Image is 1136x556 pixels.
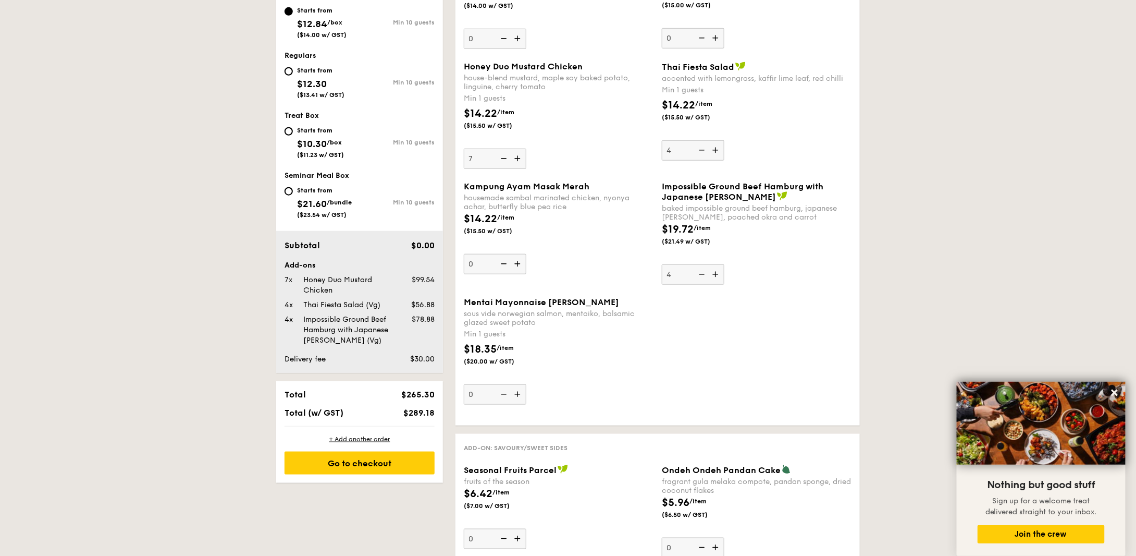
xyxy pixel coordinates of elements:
span: $56.88 [411,300,435,309]
div: baked impossible ground beef hamburg, japanese [PERSON_NAME], poached okra and carrot [662,204,851,222]
button: Close [1106,384,1123,401]
div: house-blend mustard, maple soy baked potato, linguine, cherry tomato [464,74,653,91]
span: /item [497,214,514,221]
div: fragrant gula melaka compote, pandan sponge, dried coconut flakes [662,477,851,495]
span: Regulars [285,51,316,60]
span: Sign up for a welcome treat delivered straight to your inbox. [985,497,1097,516]
span: $30.00 [410,355,435,364]
div: Starts from [297,6,347,15]
span: $99.54 [412,275,435,284]
span: ($15.00 w/ GST) [662,1,733,9]
input: Seasonal Fruits Parcelfruits of the season$6.42/item($7.00 w/ GST) [464,529,526,549]
img: icon-add.58712e84.svg [511,29,526,49]
span: Delivery fee [285,355,326,364]
img: icon-reduce.1d2dbef1.svg [495,29,511,49]
img: icon-vegan.f8ff3823.svg [777,191,787,201]
span: $19.72 [662,223,694,236]
span: Impossible Ground Beef Hamburg with Japanese [PERSON_NAME] [662,182,823,202]
div: Min 1 guests [662,85,851,95]
img: icon-vegan.f8ff3823.svg [558,465,568,474]
input: Starts from$12.84/box($14.00 w/ GST)Min 10 guests [285,7,293,16]
input: Mentai Mayonnaise [PERSON_NAME]sous vide norwegian salmon, mentaiko, balsamic glazed sweet potato... [464,384,526,405]
img: icon-reduce.1d2dbef1.svg [693,140,709,160]
div: + Add another order [285,435,435,443]
input: Starts from$10.30/box($11.23 w/ GST)Min 10 guests [285,127,293,136]
div: Min 1 guests [464,93,653,104]
span: $14.22 [464,107,497,120]
div: Min 10 guests [360,199,435,206]
span: $18.35 [464,343,497,356]
div: Thai Fiesta Salad (Vg) [299,300,394,310]
div: Go to checkout [285,452,435,475]
img: icon-reduce.1d2dbef1.svg [495,529,511,549]
div: Min 10 guests [360,19,435,26]
span: ($6.50 w/ GST) [662,511,733,519]
img: icon-add.58712e84.svg [511,254,526,274]
input: Min 1 guests$12.84/item($14.00 w/ GST) [464,29,526,49]
span: ($14.00 w/ GST) [464,2,535,10]
span: /box [327,19,342,26]
span: ($14.00 w/ GST) [297,31,347,39]
span: $6.42 [464,488,492,500]
span: $21.60 [297,198,327,210]
div: Min 1 guests [464,329,653,340]
span: ($21.49 w/ GST) [662,237,733,246]
span: $5.96 [662,497,689,509]
img: icon-reduce.1d2dbef1.svg [495,384,511,404]
img: icon-reduce.1d2dbef1.svg [693,28,709,48]
img: icon-add.58712e84.svg [709,264,724,284]
span: /item [492,489,510,496]
span: Kampung Ayam Masak Merah [464,182,589,191]
span: ($11.23 w/ GST) [297,151,344,159]
span: Total (w/ GST) [285,408,343,418]
img: icon-add.58712e84.svg [511,384,526,404]
span: Ondeh Ondeh Pandan Cake [662,465,781,475]
span: ($7.00 w/ GST) [464,502,535,510]
img: icon-reduce.1d2dbef1.svg [495,254,511,274]
input: Starts from$21.60/bundle($23.54 w/ GST)Min 10 guests [285,187,293,196]
img: icon-vegetarian.fe4039eb.svg [782,465,791,474]
img: DSC07876-Edit02-Large.jpeg [957,382,1126,465]
input: Impossible Ground Beef Hamburg with Japanese [PERSON_NAME]baked impossible ground beef hamburg, j... [662,264,724,285]
span: $14.22 [464,213,497,225]
div: Impossible Ground Beef Hamburg with Japanese [PERSON_NAME] (Vg) [299,315,394,346]
div: 7x [280,275,299,285]
span: ($23.54 w/ GST) [297,211,347,219]
input: Kampung Ayam Masak Merahhousemade sambal marinated chicken, nyonya achar, butterfly blue pea rice... [464,254,526,274]
input: Thai Fiesta Saladaccented with lemongrass, kaffir lime leaf, red chilliMin 1 guests$14.22/item($1... [662,140,724,161]
span: Add-on: Savoury/Sweet Sides [464,444,567,452]
span: ($15.50 w/ GST) [464,122,535,130]
input: Min 1 guests$13.76/item($15.00 w/ GST) [662,28,724,49]
span: Honey Duo Mustard Chicken [464,62,583,71]
img: icon-add.58712e84.svg [709,140,724,160]
div: Min 10 guests [360,139,435,146]
span: ($15.50 w/ GST) [464,227,535,235]
img: icon-reduce.1d2dbef1.svg [693,264,709,284]
img: icon-add.58712e84.svg [511,149,526,168]
span: Mentai Mayonnaise [PERSON_NAME] [464,297,619,307]
span: $0.00 [411,240,435,250]
span: $265.30 [401,390,435,400]
span: $289.18 [403,408,435,418]
span: /item [694,224,711,232]
img: icon-add.58712e84.svg [511,529,526,549]
span: $12.30 [297,78,327,90]
div: Add-ons [285,260,435,271]
img: icon-vegan.f8ff3823.svg [735,62,746,71]
span: /item [695,100,712,107]
div: Starts from [297,66,344,75]
span: Subtotal [285,240,320,250]
span: Seasonal Fruits Parcel [464,465,557,475]
div: accented with lemongrass, kaffir lime leaf, red chilli [662,74,851,83]
div: Min 10 guests [360,79,435,86]
div: fruits of the season [464,477,653,486]
div: sous vide norwegian salmon, mentaiko, balsamic glazed sweet potato [464,309,653,327]
span: /box [327,139,342,146]
span: /item [689,498,707,505]
span: $78.88 [412,315,435,324]
span: Nothing but good stuff [987,479,1095,491]
input: Starts from$12.30($13.41 w/ GST)Min 10 guests [285,67,293,76]
span: $10.30 [297,138,327,150]
span: /item [497,344,514,352]
button: Join the crew [978,525,1105,543]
